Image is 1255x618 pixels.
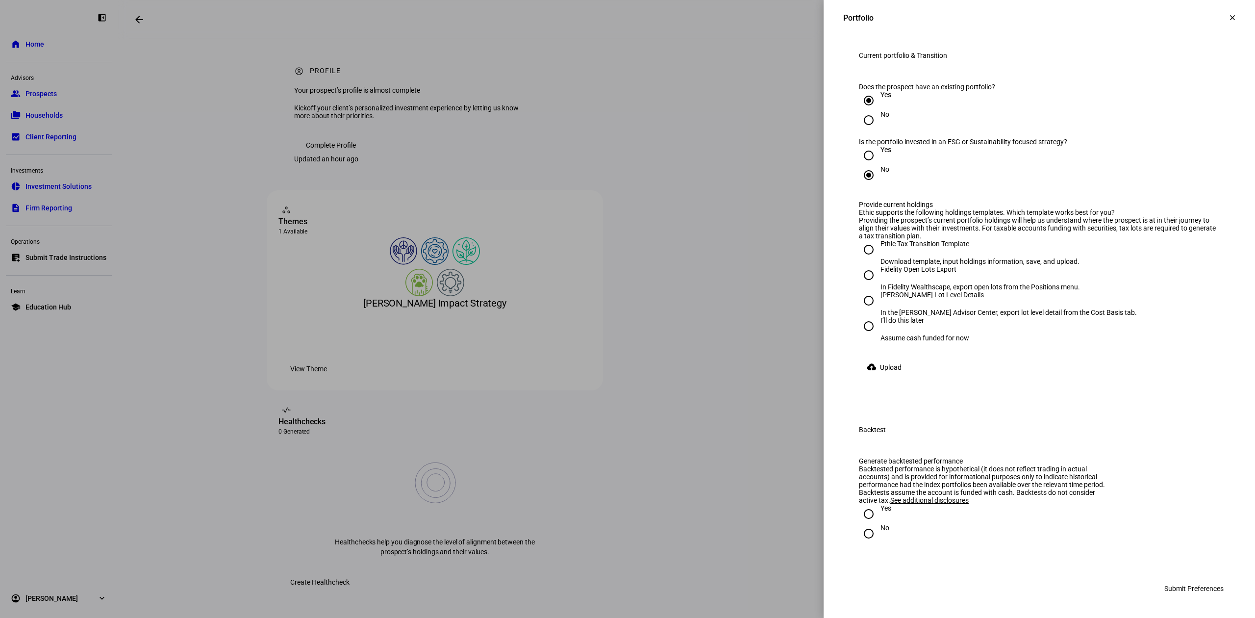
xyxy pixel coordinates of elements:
div: Backtested performance is hypothetical (it does not reflect trading in actual accounts) and is pr... [859,465,1111,504]
div: Ethic supports the following holdings templates. Which template works best for you? [859,208,1220,216]
div: I’ll do this later [880,316,969,324]
div: No [880,110,889,118]
div: Assume cash funded for now [880,334,969,342]
div: Download template, input holdings information, save, and upload. [880,257,1079,265]
div: Is the portfolio invested in an ESG or Sustainability focused strategy? [859,138,1111,146]
div: No [880,165,889,173]
div: In Fidelity Wealthscape, export open lots from the Positions menu. [880,283,1080,291]
div: Fidelity Open Lots Export [880,265,1080,273]
div: Does the prospect have an existing portfolio? [859,83,1111,91]
span: See additional disclosures [890,496,969,504]
div: Portfolio [843,13,874,23]
div: Generate backtested performance [859,457,1111,465]
div: Current portfolio & Transition [859,51,947,59]
div: Providing the prospect’s current portfolio holdings will help us understand where the prospect is... [859,216,1220,240]
div: Yes [880,504,891,512]
div: Yes [880,146,891,154]
div: Ethic Tax Transition Template [880,240,1079,248]
div: [PERSON_NAME] Lot Level Details [880,291,1137,299]
div: In the [PERSON_NAME] Advisor Center, export lot level detail from the Cost Basis tab. [880,309,1137,316]
div: Yes [880,91,891,99]
div: No [880,524,889,532]
mat-icon: clear [1228,13,1237,22]
div: Backtest [859,426,886,434]
button: Submit Preferences [1153,579,1235,598]
div: Provide current holdings [859,201,1111,208]
span: Submit Preferences [1164,579,1224,598]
